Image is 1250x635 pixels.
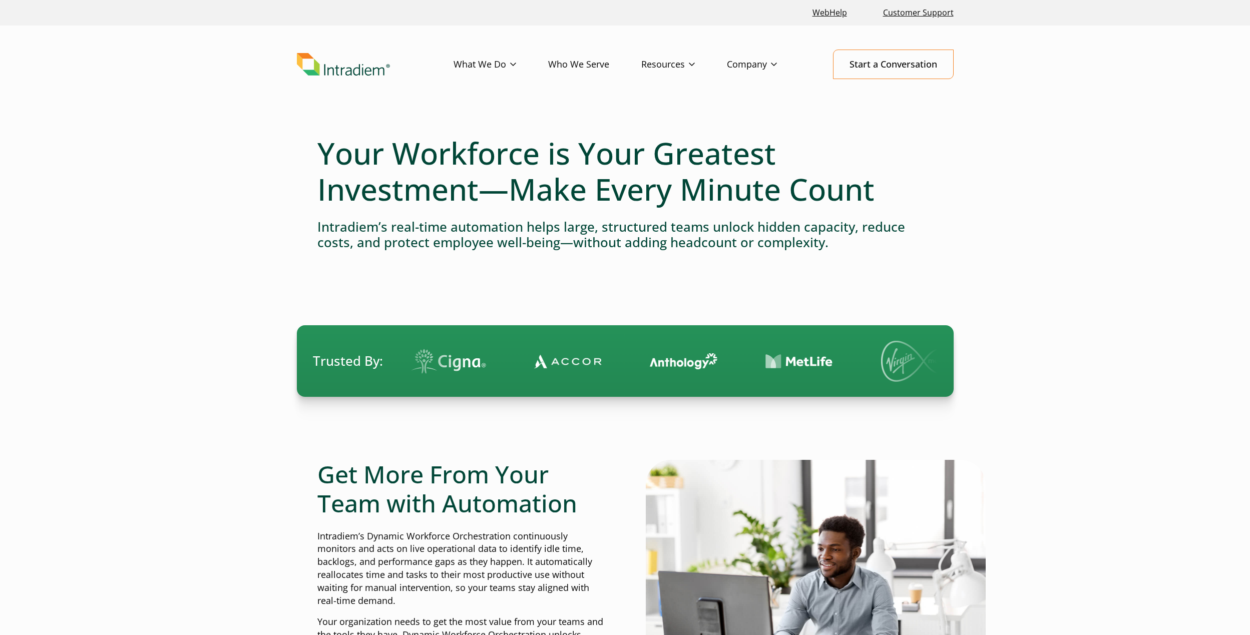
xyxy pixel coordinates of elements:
a: Resources [641,50,727,79]
a: Customer Support [879,2,958,24]
img: Contact Center Automation Accor Logo [508,354,575,369]
h2: Get More From Your Team with Automation [317,460,605,517]
img: Intradiem [297,53,390,76]
p: Intradiem’s Dynamic Workforce Orchestration continuously monitors and acts on live operational da... [317,530,605,607]
h1: Your Workforce is Your Greatest Investment—Make Every Minute Count [317,135,933,207]
a: Link to homepage of Intradiem [297,53,454,76]
a: Start a Conversation [833,50,954,79]
img: Contact Center Automation MetLife Logo [739,354,806,369]
a: Who We Serve [548,50,641,79]
span: Trusted By: [313,352,383,370]
a: Link opens in a new window [808,2,851,24]
h4: Intradiem’s real-time automation helps large, structured teams unlock hidden capacity, reduce cos... [317,219,933,250]
a: Company [727,50,809,79]
a: What We Do [454,50,548,79]
img: Virgin Media logo. [855,341,925,382]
